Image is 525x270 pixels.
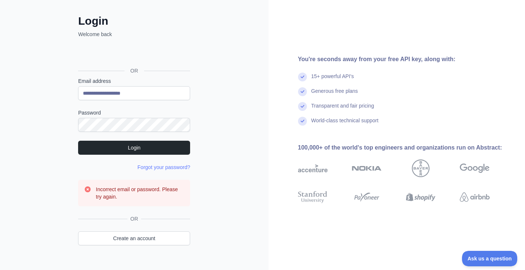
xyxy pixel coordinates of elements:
img: check mark [298,117,307,126]
img: check mark [298,102,307,111]
span: OR [125,67,144,74]
h3: Incorrect email or password. Please try again. [96,186,184,200]
a: Forgot your password? [137,164,190,170]
div: Transparent and fair pricing [311,102,374,117]
button: Login [78,141,190,155]
img: check mark [298,87,307,96]
iframe: Toggle Customer Support [462,251,518,266]
label: Password [78,109,190,116]
iframe: Sign in with Google Button [74,46,192,62]
img: check mark [298,73,307,81]
div: World-class technical support [311,117,379,132]
img: google [460,159,490,177]
img: bayer [412,159,430,177]
img: payoneer [352,190,382,204]
img: shopify [406,190,436,204]
img: accenture [298,159,328,177]
span: OR [127,215,141,222]
div: Generous free plans [311,87,358,102]
div: 100,000+ of the world's top engineers and organizations run on Abstract: [298,143,514,152]
div: You're seconds away from your free API key, along with: [298,55,514,64]
a: Create an account [78,231,190,245]
img: stanford university [298,190,328,204]
p: Welcome back [78,31,190,38]
div: 15+ powerful API's [311,73,354,87]
img: airbnb [460,190,490,204]
label: Email address [78,77,190,85]
img: nokia [352,159,382,177]
h2: Login [78,14,190,28]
